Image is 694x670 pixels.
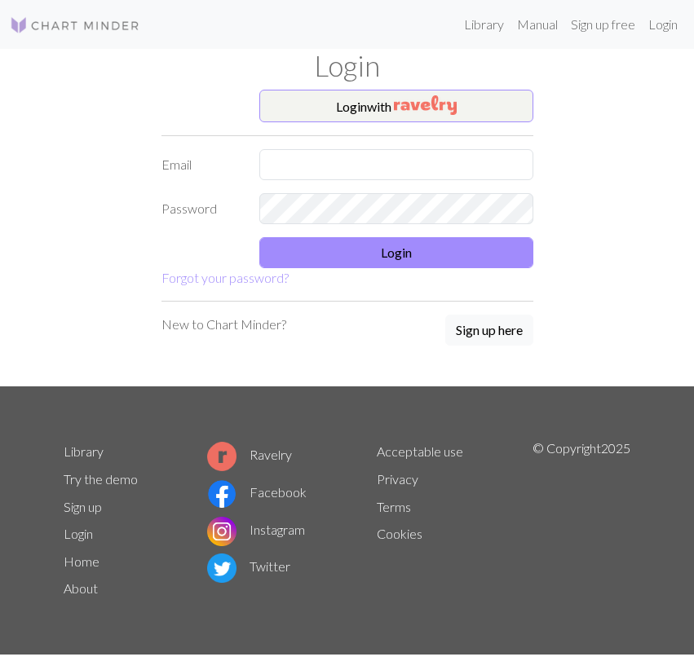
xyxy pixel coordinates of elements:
img: Instagram logo [207,517,236,546]
a: Privacy [377,471,418,487]
a: Library [458,8,511,41]
button: Sign up here [445,315,533,346]
a: Manual [511,8,564,41]
a: Forgot your password? [161,270,289,285]
a: Instagram [207,522,305,537]
a: Facebook [207,484,307,500]
img: Logo [10,15,140,35]
img: Facebook logo [207,479,236,509]
a: Login [642,8,684,41]
a: Sign up here [445,315,533,347]
button: Login [259,237,533,268]
a: Home [64,553,99,569]
img: Twitter logo [207,553,236,583]
a: Cookies [377,526,422,541]
h1: Login [54,49,641,83]
label: Password [152,193,250,224]
a: Acceptable use [377,443,463,459]
label: Email [152,149,250,180]
img: Ravelry [394,95,457,115]
p: © Copyright 2025 [533,439,630,603]
p: New to Chart Minder? [161,315,286,334]
a: Login [64,526,93,541]
a: Library [64,443,104,459]
a: Sign up free [564,8,642,41]
a: Twitter [207,558,290,574]
a: Try the demo [64,471,138,487]
a: Terms [377,499,411,514]
a: Ravelry [207,447,292,462]
a: Sign up [64,499,102,514]
button: Loginwith [259,90,533,122]
a: About [64,580,98,596]
img: Ravelry logo [207,442,236,471]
